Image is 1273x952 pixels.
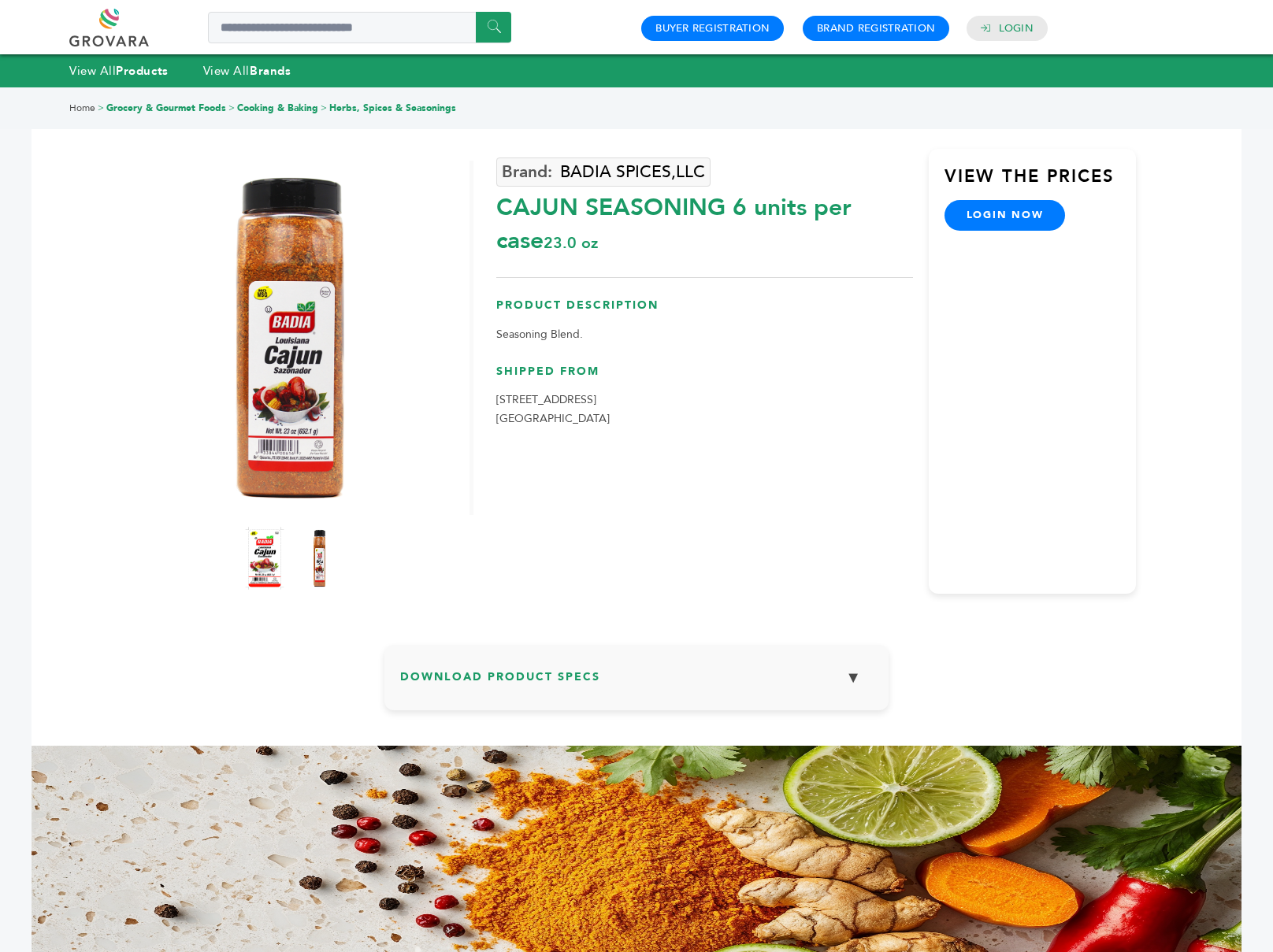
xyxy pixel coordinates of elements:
a: Home [69,102,95,114]
a: Cooking & Baking [237,102,318,114]
p: Seasoning Blend. [496,325,912,344]
h3: Download Product Specs [400,661,873,706]
a: Brand Registration [817,21,935,35]
span: > [321,102,327,114]
a: Buyer Registration [655,21,770,35]
p: [STREET_ADDRESS] [GEOGRAPHIC_DATA] [496,391,912,428]
img: CAJUN SEASONING 6 units per case 23.0 oz [300,527,340,590]
div: CAJUN SEASONING 6 units per case [496,183,912,257]
a: View AllBrands [203,63,291,79]
a: Grocery & Gourmet Foods [106,102,226,114]
a: Herbs, Spices & Seasonings [329,102,456,114]
a: login now [945,200,1066,230]
input: Search a product or brand... [208,12,511,43]
h3: View the Prices [945,165,1137,201]
span: 23.0 oz [544,232,598,254]
span: > [228,102,235,114]
span: > [98,102,104,114]
strong: Products [116,63,168,79]
h3: Shipped From [496,364,912,391]
img: CAJUN SEASONING 6 units per case 23.0 oz Product Label [245,527,284,590]
strong: Brands [250,63,291,79]
button: ▼ [833,661,873,695]
a: Login [999,21,1034,35]
a: BADIA SPICES,LLC [496,157,711,187]
h3: Product Description [496,298,912,325]
img: CAJUN SEASONING 6 units per case 23.0 oz [115,161,469,515]
a: View AllProducts [69,63,169,79]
